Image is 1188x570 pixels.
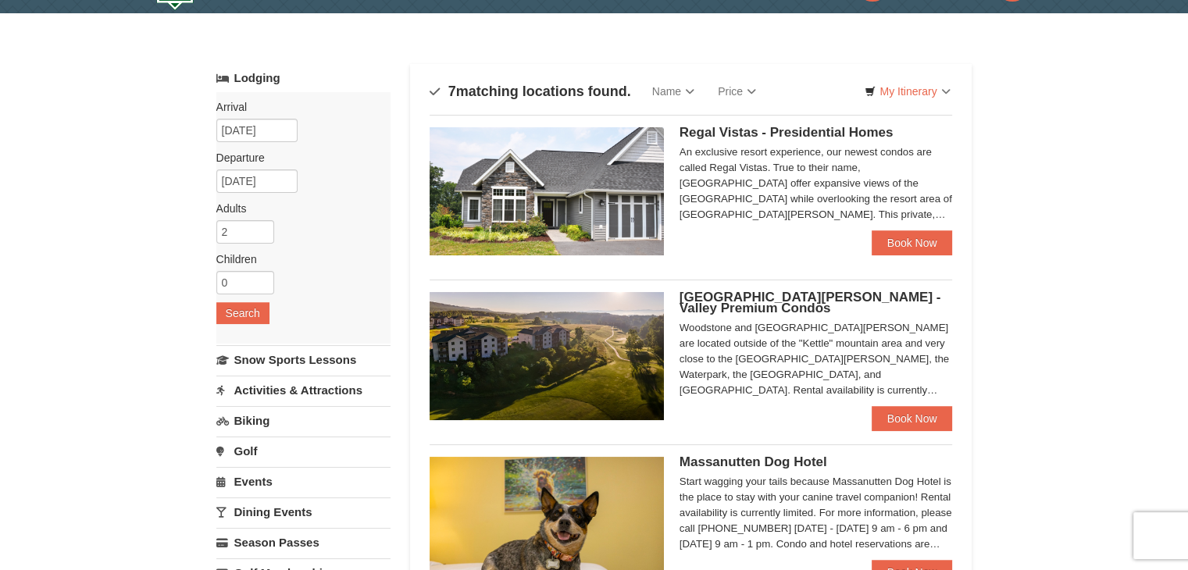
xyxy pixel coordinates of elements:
[680,474,953,552] div: Start wagging your tails because Massanutten Dog Hotel is the place to stay with your canine trav...
[640,76,706,107] a: Name
[216,64,391,92] a: Lodging
[216,150,379,166] label: Departure
[216,251,379,267] label: Children
[216,201,379,216] label: Adults
[448,84,456,99] span: 7
[216,528,391,557] a: Season Passes
[430,84,631,99] h4: matching locations found.
[216,345,391,374] a: Snow Sports Lessons
[430,292,664,420] img: 19219041-4-ec11c166.jpg
[216,99,379,115] label: Arrival
[216,376,391,404] a: Activities & Attractions
[680,290,941,315] span: [GEOGRAPHIC_DATA][PERSON_NAME] - Valley Premium Condos
[872,406,953,431] a: Book Now
[680,454,827,469] span: Massanutten Dog Hotel
[680,320,953,398] div: Woodstone and [GEOGRAPHIC_DATA][PERSON_NAME] are located outside of the "Kettle" mountain area an...
[854,80,960,103] a: My Itinerary
[216,467,391,496] a: Events
[216,436,391,465] a: Golf
[430,127,664,255] img: 19218991-1-902409a9.jpg
[216,302,269,324] button: Search
[216,406,391,435] a: Biking
[216,497,391,526] a: Dining Events
[706,76,768,107] a: Price
[680,144,953,223] div: An exclusive resort experience, our newest condos are called Regal Vistas. True to their name, [G...
[872,230,953,255] a: Book Now
[680,125,894,140] span: Regal Vistas - Presidential Homes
